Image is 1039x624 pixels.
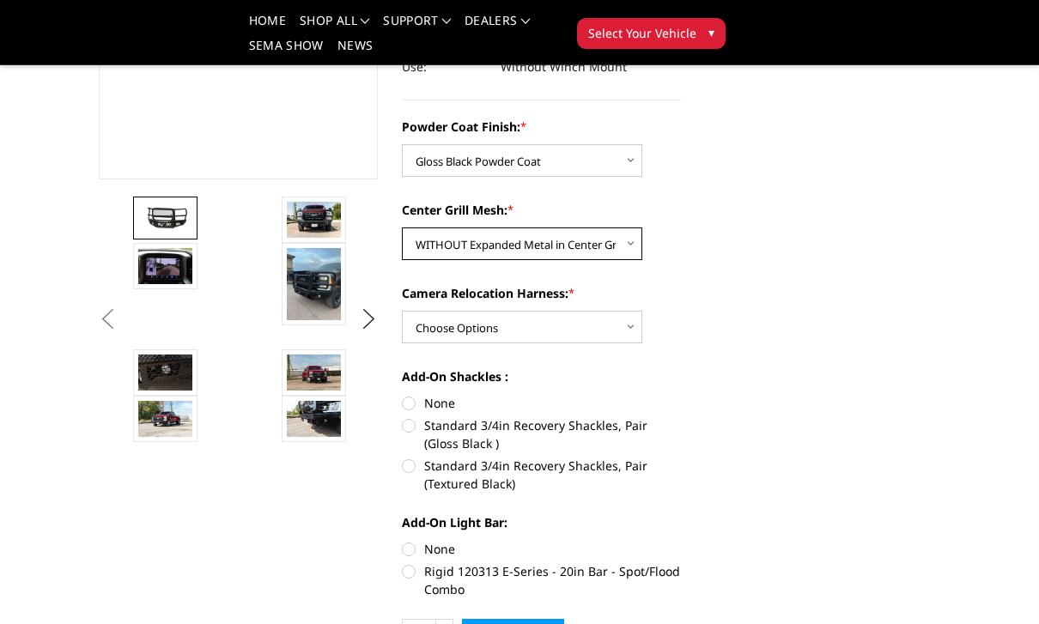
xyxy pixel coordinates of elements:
[402,367,681,385] label: Add-On Shackles :
[287,248,341,320] img: 2023-2026 Ford F250-350 - FT Series - Extreme Front Bumper
[383,15,451,39] a: Support
[402,457,681,493] label: Standard 3/4in Recovery Shackles, Pair (Textured Black)
[708,23,714,41] span: ▾
[402,416,681,452] label: Standard 3/4in Recovery Shackles, Pair (Gloss Black )
[138,205,192,230] img: 2023-2026 Ford F250-350 - FT Series - Extreme Front Bumper
[402,513,681,531] label: Add-On Light Bar:
[249,15,286,39] a: Home
[402,562,681,598] label: Rigid 120313 E-Series - 20in Bar - Spot/Flood Combo
[94,306,120,332] button: Previous
[588,24,696,42] span: Select Your Vehicle
[337,39,373,64] a: News
[402,394,681,412] label: None
[138,248,192,284] img: Clear View Camera: Relocate your front camera and keep the functionality completely.
[577,18,726,49] button: Select Your Vehicle
[501,51,627,82] dd: Without Winch Mount
[138,354,192,391] img: 2023-2026 Ford F250-350 - FT Series - Extreme Front Bumper
[402,284,681,302] label: Camera Relocation Harness:
[402,118,681,136] label: Powder Coat Finish:
[402,201,681,219] label: Center Grill Mesh:
[356,306,382,332] button: Next
[402,51,488,82] dt: Use:
[953,542,1039,624] iframe: Chat Widget
[287,401,341,437] img: 2023-2026 Ford F250-350 - FT Series - Extreme Front Bumper
[138,401,192,437] img: 2023-2026 Ford F250-350 - FT Series - Extreme Front Bumper
[402,540,681,558] label: None
[287,354,341,391] img: 2023-2026 Ford F250-350 - FT Series - Extreme Front Bumper
[249,39,324,64] a: SEMA Show
[287,202,341,238] img: 2023-2026 Ford F250-350 - FT Series - Extreme Front Bumper
[300,15,369,39] a: shop all
[465,15,530,39] a: Dealers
